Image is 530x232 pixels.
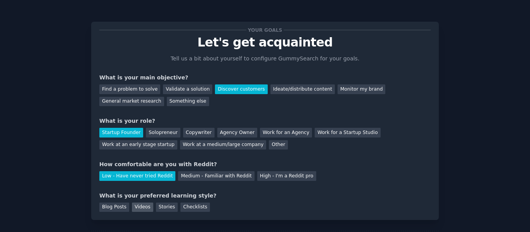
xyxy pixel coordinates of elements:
div: What is your main objective? [99,74,431,82]
div: Work for a Startup Studio [315,128,380,137]
div: Work for an Agency [260,128,312,137]
div: Work at an early stage startup [99,140,177,150]
div: Other [269,140,288,150]
div: Checklists [180,203,210,212]
div: Ideate/distribute content [270,84,335,94]
p: Let's get acquainted [99,36,431,49]
div: Videos [132,203,153,212]
div: Work at a medium/large company [180,140,266,150]
p: Tell us a bit about yourself to configure GummySearch for your goals. [167,55,363,63]
div: High - I'm a Reddit pro [257,171,316,181]
div: What is your preferred learning style? [99,192,431,200]
div: What is your role? [99,117,431,125]
div: Validate a solution [163,84,212,94]
div: Low - Have never tried Reddit [99,171,175,181]
div: Startup Founder [99,128,143,137]
span: Your goals [246,26,284,34]
div: Monitor my brand [338,84,385,94]
div: How comfortable are you with Reddit? [99,160,431,168]
div: General market research [99,97,164,107]
div: Solopreneur [146,128,180,137]
div: Something else [167,97,209,107]
div: Discover customers [215,84,267,94]
div: Blog Posts [99,203,129,212]
div: Copywriter [183,128,215,137]
div: Stories [156,203,178,212]
div: Find a problem to solve [99,84,160,94]
div: Agency Owner [217,128,257,137]
div: Medium - Familiar with Reddit [178,171,254,181]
